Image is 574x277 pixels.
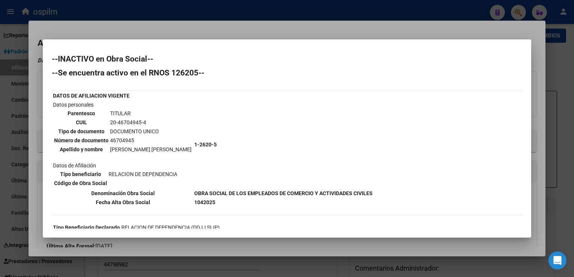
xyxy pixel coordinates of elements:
[194,199,215,205] b: 1042025
[194,142,217,148] b: 1-2620-5
[54,127,109,135] th: Tipo de documento
[121,223,220,232] td: RELACION DE DEPENDENCIA (DDJJ SIJP)
[54,179,107,187] th: Código de Obra Social
[54,136,109,145] th: Número de documento
[110,109,192,117] td: TITULAR
[110,145,192,154] td: [PERSON_NAME] [PERSON_NAME]
[53,93,130,99] b: DATOS DE AFILIACION VIGENTE
[53,101,193,188] td: Datos personales Datos de Afiliación
[110,118,192,126] td: 20-46704945-4
[52,69,522,77] h2: --Se encuentra activo en el RNOS 126205--
[54,170,107,178] th: Tipo beneficiario
[194,190,373,196] b: OBRA SOCIAL DE LOS EMPLEADOS DE COMERCIO Y ACTIVIDADES CIVILES
[110,127,192,135] td: DOCUMENTO UNICO
[54,109,109,117] th: Parentesco
[548,251,566,269] div: Open Intercom Messenger
[108,170,178,178] td: RELACION DE DEPENDENCIA
[52,55,522,63] h2: --INACTIVO en Obra Social--
[53,223,120,232] th: Tipo Beneficiario Declarado
[53,189,193,197] th: Denominación Obra Social
[110,136,192,145] td: 46704945
[54,145,109,154] th: Apellido y nombre
[54,118,109,126] th: CUIL
[53,198,193,206] th: Fecha Alta Obra Social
